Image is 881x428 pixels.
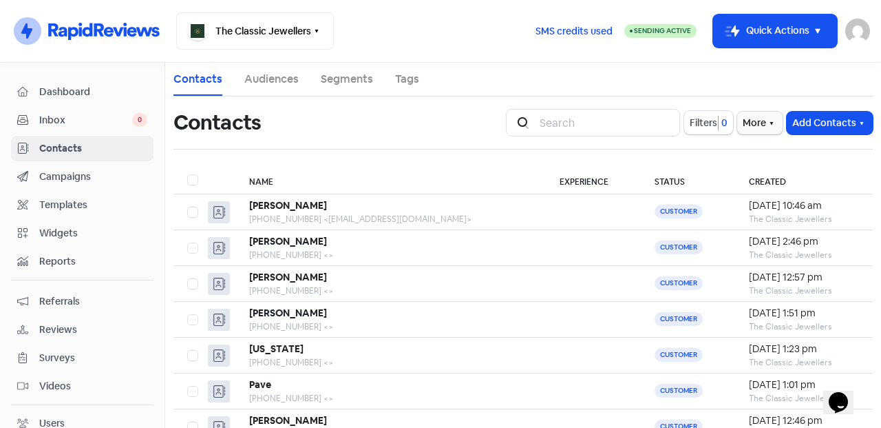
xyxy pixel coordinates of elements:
a: Contacts [11,136,153,161]
span: 0 [719,116,728,130]
div: The Classic Jewellers [749,285,859,297]
a: Inbox 0 [11,108,153,133]
div: [DATE] 1:23 pm [749,342,859,356]
span: Customer [655,384,703,398]
th: Status [641,166,735,194]
span: Widgets [39,226,147,241]
div: [DATE] 12:46 pm [749,414,859,428]
b: Pave [249,378,271,391]
div: [DATE] 1:51 pm [749,306,859,320]
a: Contacts [173,71,222,88]
span: Contacts [39,141,147,156]
div: The Classic Jewellers [749,356,859,369]
span: Sending Active [634,26,691,35]
span: SMS credits used [535,24,613,39]
button: The Classic Jewellers [176,12,334,50]
div: [PHONE_NUMBER] <> [249,356,532,369]
div: [PHONE_NUMBER] <> [249,392,532,405]
input: Search [531,109,680,136]
img: User [845,19,870,43]
div: The Classic Jewellers [749,392,859,405]
div: The Classic Jewellers [749,213,859,225]
div: [PHONE_NUMBER] <> [249,320,532,333]
div: [PHONE_NUMBER] <[EMAIL_ADDRESS][DOMAIN_NAME]> [249,213,532,225]
span: Customer [655,205,703,218]
div: The Classic Jewellers [749,249,859,261]
span: 0 [132,113,147,127]
span: Customer [655,241,703,254]
a: Templates [11,192,153,218]
span: Filters [690,116,717,130]
a: Campaigns [11,164,153,190]
span: Referrals [39,294,147,309]
div: [DATE] 10:46 am [749,198,859,213]
span: Dashboard [39,85,147,99]
a: Segments [321,71,373,88]
b: [PERSON_NAME] [249,199,327,212]
div: The Classic Jewellers [749,320,859,333]
a: Reviews [11,317,153,343]
span: Templates [39,198,147,212]
a: Sending Active [624,23,697,39]
a: Referrals [11,289,153,314]
div: [DATE] 2:46 pm [749,234,859,249]
iframe: chat widget [823,373,867,414]
th: Experience [546,166,641,194]
a: Surveys [11,345,153,371]
a: SMS credits used [524,23,624,37]
span: Customer [655,312,703,326]
button: Filters0 [684,111,733,134]
a: Widgets [11,221,153,246]
b: [PERSON_NAME] [249,307,327,319]
div: [DATE] 12:57 pm [749,270,859,285]
b: [PERSON_NAME] [249,235,327,247]
span: Surveys [39,351,147,365]
span: Campaigns [39,170,147,184]
a: Tags [395,71,419,88]
span: Inbox [39,113,132,128]
div: [PHONE_NUMBER] <> [249,249,532,261]
div: [PHONE_NUMBER] <> [249,285,532,297]
b: [PERSON_NAME] [249,271,327,283]
b: [PERSON_NAME] [249,414,327,427]
a: Reports [11,249,153,274]
span: Customer [655,348,703,362]
div: [DATE] 1:01 pm [749,378,859,392]
button: Quick Actions [713,14,837,48]
span: Videos [39,379,147,394]
span: Customer [655,276,703,290]
a: Dashboard [11,79,153,105]
th: Name [235,166,546,194]
a: Videos [11,374,153,399]
b: [US_STATE] [249,343,304,355]
button: Add Contacts [787,112,873,134]
a: Audiences [244,71,299,88]
h1: Contacts [173,101,261,145]
th: Created [735,166,873,194]
button: More [737,112,783,134]
span: Reviews [39,323,147,337]
span: Reports [39,254,147,269]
